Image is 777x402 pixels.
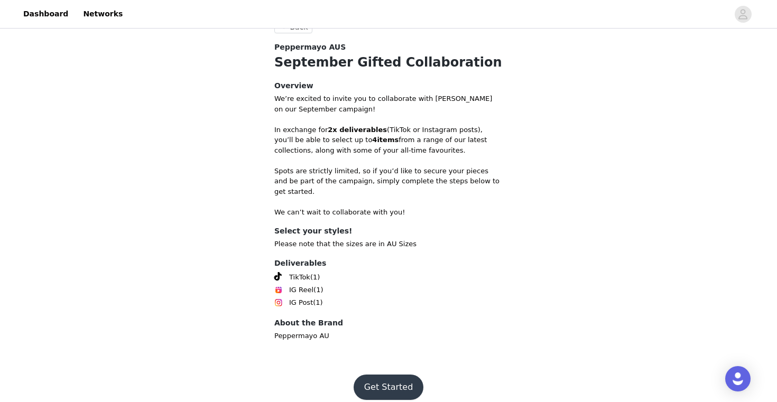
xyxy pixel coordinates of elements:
a: Dashboard [17,2,75,26]
strong: 4 [372,136,377,144]
span: (1) [313,285,323,295]
span: IG Post [289,297,313,308]
span: (1) [310,272,320,283]
h4: Select your styles! [274,226,503,237]
button: Get Started [354,375,424,400]
p: Please note that the sizes are in AU Sizes [274,239,503,249]
span: (1) [313,297,322,308]
strong: items [377,136,399,144]
p: We’re excited to invite you to collaborate with [PERSON_NAME] on our September campaign! [274,94,503,114]
a: Networks [77,2,129,26]
img: Instagram Reels Icon [274,286,283,294]
span: TikTok [289,272,310,283]
p: We can’t wait to collaborate with you! [274,207,503,218]
p: In exchange for (TikTok or Instagram posts), you’ll be able to select up to from a range of our l... [274,125,503,156]
div: avatar [738,6,748,23]
span: IG Reel [289,285,313,295]
span: Peppermayo AUS [274,42,346,53]
h4: Overview [274,80,503,91]
h1: September Gifted Collaboration [274,53,503,72]
p: Peppermayo AU [274,331,503,341]
div: Open Intercom Messenger [725,366,751,391]
p: Spots are strictly limited, so if you’d like to secure your pieces and be part of the campaign, s... [274,166,503,197]
h4: About the Brand [274,317,503,329]
img: Instagram Icon [274,298,283,307]
h4: Deliverables [274,258,503,269]
strong: 2x deliverables [328,126,387,134]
